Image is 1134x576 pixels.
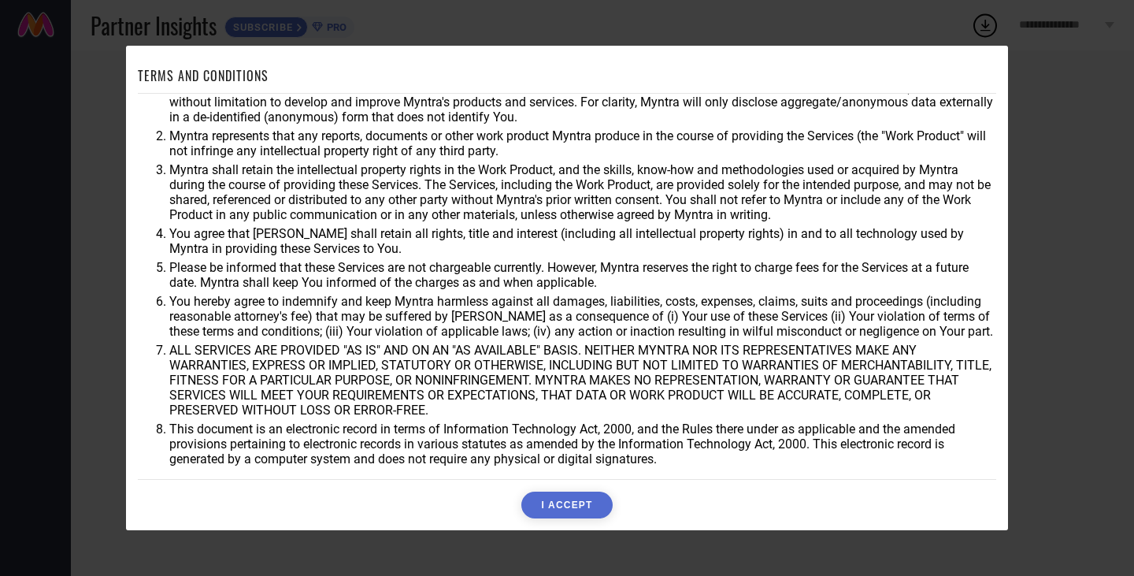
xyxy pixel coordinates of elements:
li: Myntra represents that any reports, documents or other work product Myntra produce in the course ... [169,128,996,158]
li: This document is an electronic record in terms of Information Technology Act, 2000, and the Rules... [169,422,996,466]
li: Please be informed that these Services are not chargeable currently. However, Myntra reserves the... [169,260,996,290]
button: I ACCEPT [521,492,612,518]
h1: TERMS AND CONDITIONS [138,66,269,85]
li: Myntra shall retain the intellectual property rights in the Work Product, and the skills, know-ho... [169,162,996,222]
li: You agree that Myntra may use aggregate and anonymized data for any business purpose during or af... [169,80,996,124]
li: You agree that [PERSON_NAME] shall retain all rights, title and interest (including all intellect... [169,226,996,256]
li: You hereby agree to indemnify and keep Myntra harmless against all damages, liabilities, costs, e... [169,294,996,339]
li: ALL SERVICES ARE PROVIDED "AS IS" AND ON AN "AS AVAILABLE" BASIS. NEITHER MYNTRA NOR ITS REPRESEN... [169,343,996,418]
